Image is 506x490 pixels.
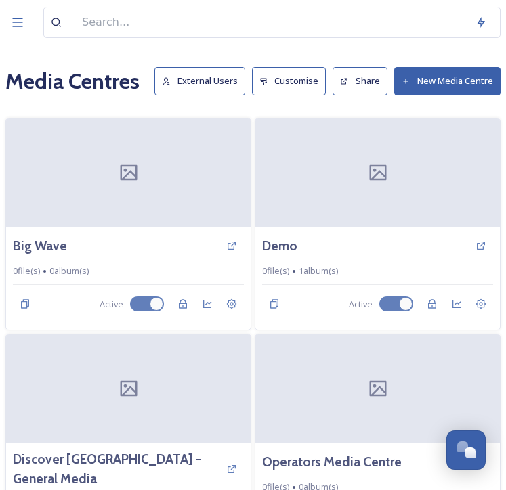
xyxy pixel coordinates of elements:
a: External Users [154,67,252,95]
a: Big Wave [13,236,67,256]
a: Customise [252,67,333,95]
span: Active [100,298,123,311]
button: Share [333,67,387,95]
button: Open Chat [446,430,486,470]
h1: Media Centres [5,65,140,97]
button: New Media Centre [394,67,501,95]
span: Active [349,298,373,311]
span: 0 file(s) [262,265,289,277]
span: 1 album(s) [299,265,338,277]
input: Search... [75,7,469,37]
a: Discover [GEOGRAPHIC_DATA] - General Media [13,449,219,489]
button: Customise [252,67,326,95]
button: External Users [154,67,245,95]
a: Operators Media Centre [262,452,402,472]
span: 0 album(s) [49,265,89,277]
span: 0 file(s) [13,265,40,277]
a: Demo [262,236,297,256]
